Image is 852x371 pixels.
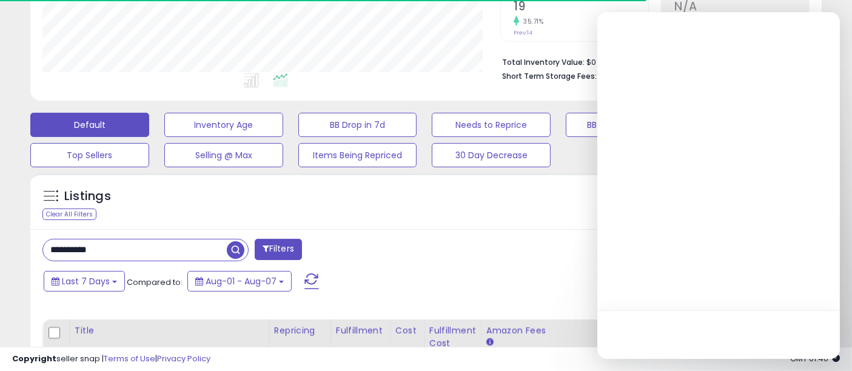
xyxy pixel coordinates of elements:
div: Cost [395,324,419,337]
div: Clear All Filters [42,209,96,220]
div: Repricing [274,324,326,337]
button: Aug-01 - Aug-07 [187,271,292,292]
div: seller snap | | [12,353,210,365]
button: Filters [255,239,302,260]
span: Compared to: [127,276,183,288]
button: BB Price Below Min [566,113,685,137]
button: Top Sellers [30,143,149,167]
button: Needs to Reprice [432,113,551,137]
a: Privacy Policy [157,353,210,364]
div: Amazon Fees [486,324,591,337]
button: BB Drop in 7d [298,113,417,137]
span: Aug-01 - Aug-07 [206,275,277,287]
span: Last 7 Days [62,275,110,287]
div: Fulfillment Cost [429,324,476,350]
button: Default [30,113,149,137]
button: Last 7 Days [44,271,125,292]
button: 30 Day Decrease [432,143,551,167]
strong: Copyright [12,353,56,364]
button: Selling @ Max [164,143,283,167]
div: Title [75,324,264,337]
a: Terms of Use [104,353,155,364]
button: Items Being Repriced [298,143,417,167]
div: Fulfillment [336,324,385,337]
button: Inventory Age [164,113,283,137]
h5: Listings [64,188,111,205]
